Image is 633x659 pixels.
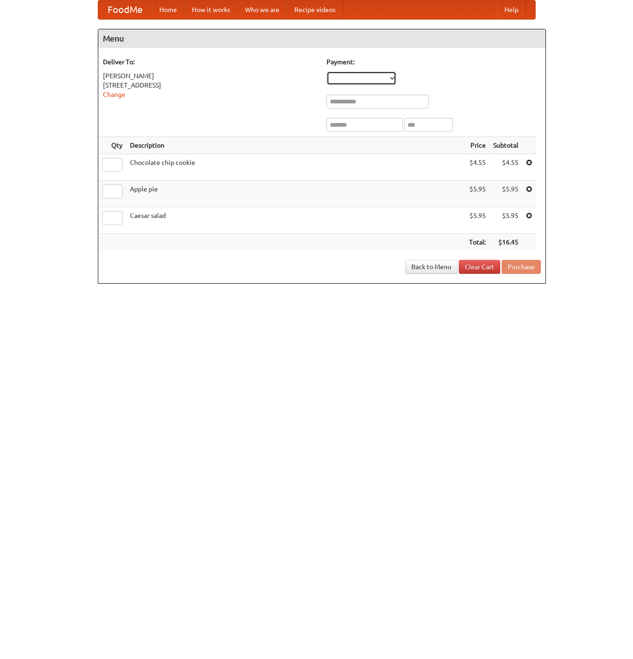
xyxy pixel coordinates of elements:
a: Who we are [238,0,287,19]
a: Help [497,0,526,19]
td: $5.95 [465,207,490,234]
th: Total: [465,234,490,251]
td: $4.55 [465,154,490,181]
a: Back to Menu [405,260,457,274]
td: $5.95 [490,207,522,234]
td: $5.95 [465,181,490,207]
a: Home [152,0,184,19]
a: How it works [184,0,238,19]
td: Apple pie [126,181,465,207]
div: [PERSON_NAME] [103,71,317,81]
td: Caesar salad [126,207,465,234]
th: Price [465,137,490,154]
a: Recipe videos [287,0,343,19]
h5: Payment: [327,57,541,67]
a: FoodMe [98,0,152,19]
div: [STREET_ADDRESS] [103,81,317,90]
th: $16.45 [490,234,522,251]
th: Subtotal [490,137,522,154]
h4: Menu [98,29,545,48]
th: Qty [98,137,126,154]
th: Description [126,137,465,154]
td: $4.55 [490,154,522,181]
button: Purchase [502,260,541,274]
a: Clear Cart [459,260,500,274]
td: $5.95 [490,181,522,207]
td: Chocolate chip cookie [126,154,465,181]
h5: Deliver To: [103,57,317,67]
a: Change [103,91,125,98]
